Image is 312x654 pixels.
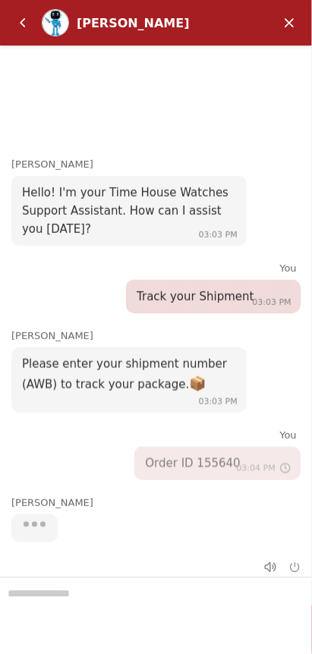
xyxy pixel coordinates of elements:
img: Profile picture of Zoe [43,10,68,36]
div: [PERSON_NAME] [11,495,312,511]
em: Mute [255,552,285,583]
span: Please enter your shipment number (AWB) to track your package. [22,357,227,391]
em: Package [189,376,206,391]
span: Order ID 155640 [145,457,240,470]
div: [PERSON_NAME] [77,16,221,30]
em: End chat [289,562,301,574]
em: Minimize [274,8,304,38]
span: Hello! I'm your Time House Watches Support Assistant. How can I assist you [DATE]? [22,186,228,236]
div: [PERSON_NAME] [11,157,312,173]
span: Track your Shipment [137,290,254,303]
span: 03:03 PM [253,297,292,307]
span: 03:03 PM [199,397,238,407]
span: 03:03 PM [199,230,238,240]
span: 03:04 PM [237,464,276,473]
div: [PERSON_NAME] [11,329,312,344]
em: Back [8,8,38,38]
